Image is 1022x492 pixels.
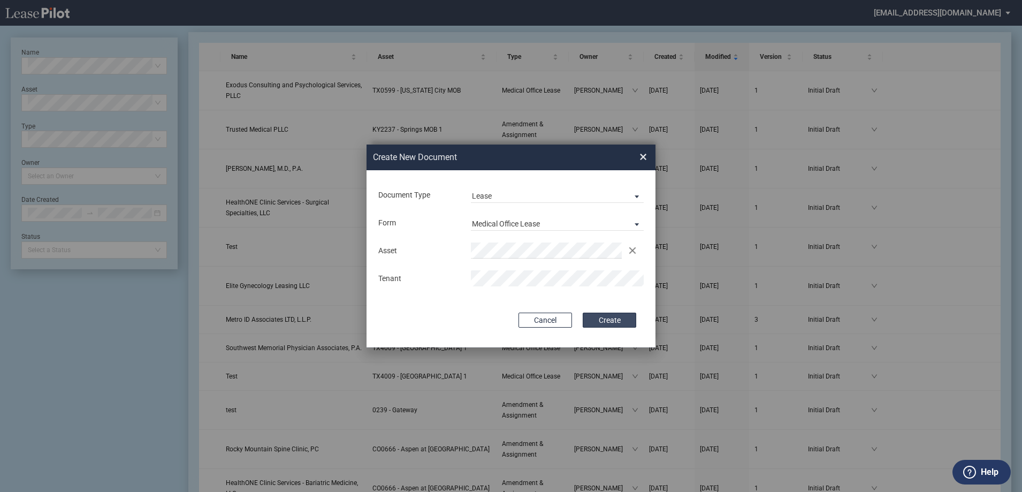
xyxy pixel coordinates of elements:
div: Lease [472,192,492,200]
h2: Create New Document [373,152,601,163]
md-select: Lease Form: Medical Office Lease [471,215,644,231]
div: Form [372,218,464,229]
span: × [639,148,647,165]
div: Medical Office Lease [472,219,540,228]
div: Asset [372,246,464,256]
md-select: Document Type: Lease [471,187,644,203]
button: Cancel [518,313,572,328]
button: Create [583,313,636,328]
div: Tenant [372,274,464,284]
label: Help [981,465,998,479]
div: Document Type [372,190,464,201]
md-dialog: Create New ... [367,145,655,348]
